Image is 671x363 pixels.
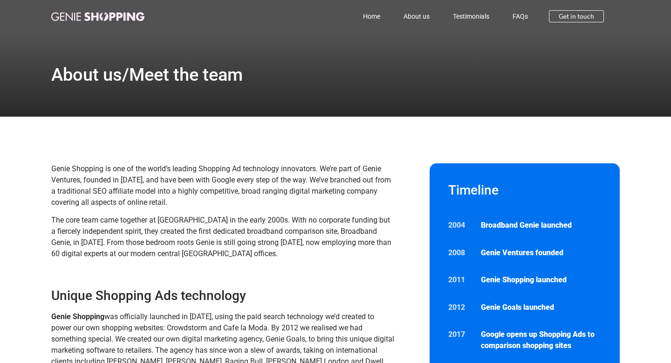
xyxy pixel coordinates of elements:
span: Genie Shopping is one of the world’s leading Shopping Ad technology innovators. We’re part of Gen... [51,164,391,207]
nav: Menu [185,6,540,27]
p: 2008 [448,247,472,258]
a: FAQs [501,6,540,27]
span: The core team came together at [GEOGRAPHIC_DATA] in the early 2000s. With no corporate funding bu... [51,216,391,258]
p: Google opens up Shopping Ads to comparison shopping sites [481,329,601,351]
strong: Genie Shopping [51,312,104,321]
p: 2012 [448,302,472,313]
a: Testimonials [441,6,501,27]
p: 2011 [448,274,472,286]
p: Genie Ventures founded [481,247,601,258]
h2: Timeline [448,182,601,199]
p: 2004 [448,220,472,231]
h3: Unique Shopping Ads technology [51,287,396,304]
span: Get in touch [559,13,594,20]
p: 2017 [448,329,472,340]
h1: About us/Meet the team [51,66,243,84]
a: Get in touch [549,10,604,22]
p: Genie Goals launched [481,302,601,313]
p: Broadband Genie launched [481,220,601,231]
p: Genie Shopping launched [481,274,601,286]
img: genie-shopping-logo [51,12,144,21]
a: About us [392,6,441,27]
a: Home [351,6,392,27]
